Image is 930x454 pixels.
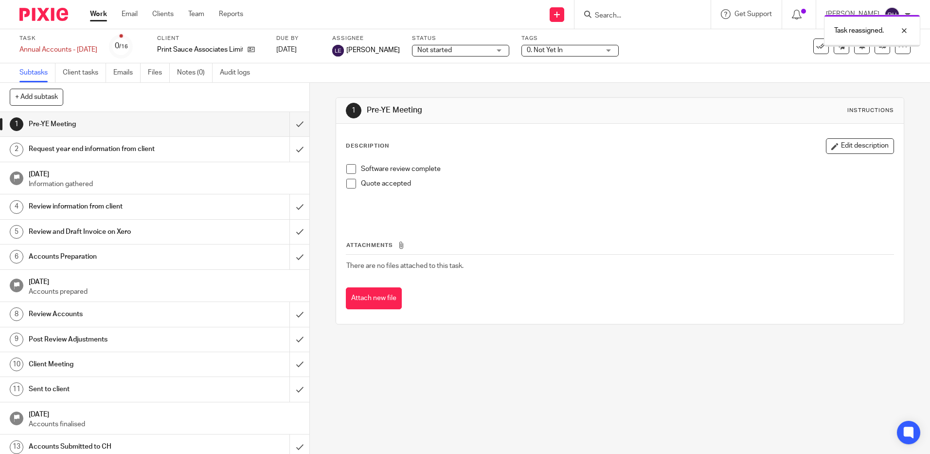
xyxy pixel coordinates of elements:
[10,117,23,131] div: 1
[115,40,128,52] div: 0
[157,45,243,55] p: Print Sauce Associates Limited
[148,63,170,82] a: Files
[29,275,300,287] h1: [DATE]
[332,35,400,42] label: Assignee
[19,8,68,21] img: Pixie
[63,63,106,82] a: Client tasks
[29,307,196,322] h1: Review Accounts
[10,143,23,156] div: 2
[346,103,361,118] div: 1
[332,45,344,57] img: svg%3E
[29,287,300,297] p: Accounts prepared
[346,142,389,150] p: Description
[152,9,174,19] a: Clients
[29,179,300,189] p: Information gathered
[10,200,23,214] div: 4
[367,105,641,115] h1: Pre-YE Meeting
[834,26,884,36] p: Task reassigned.
[361,164,893,174] p: Software review complete
[29,357,196,372] h1: Client Meeting
[29,382,196,397] h1: Sent to client
[122,9,138,19] a: Email
[346,243,393,248] span: Attachments
[346,287,402,309] button: Attach new file
[10,307,23,321] div: 8
[19,45,97,55] div: Annual Accounts - [DATE]
[826,138,894,154] button: Edit description
[29,332,196,347] h1: Post Review Adjustments
[157,35,264,42] label: Client
[29,199,196,214] h1: Review information from client
[276,35,320,42] label: Due by
[361,179,893,189] p: Quote accepted
[220,63,257,82] a: Audit logs
[119,44,128,49] small: /16
[90,9,107,19] a: Work
[29,439,196,454] h1: Accounts Submitted to CH
[10,89,63,105] button: + Add subtask
[19,35,97,42] label: Task
[177,63,213,82] a: Notes (0)
[276,46,297,53] span: [DATE]
[29,117,196,132] h1: Pre-YE Meeting
[113,63,141,82] a: Emails
[884,7,900,22] img: svg%3E
[219,9,243,19] a: Reports
[29,225,196,239] h1: Review and Draft Invoice on Xero
[10,358,23,371] div: 10
[19,63,55,82] a: Subtasks
[10,440,23,454] div: 13
[527,47,563,54] span: 0. Not Yet In
[10,333,23,346] div: 9
[29,167,300,179] h1: [DATE]
[29,419,300,429] p: Accounts finalised
[10,225,23,239] div: 5
[10,250,23,264] div: 6
[29,249,196,264] h1: Accounts Preparation
[29,142,196,156] h1: Request year end information from client
[10,382,23,396] div: 11
[346,45,400,55] span: [PERSON_NAME]
[29,407,300,419] h1: [DATE]
[412,35,509,42] label: Status
[346,263,464,269] span: There are no files attached to this task.
[19,45,97,55] div: Annual Accounts - March 2025
[417,47,452,54] span: Not started
[188,9,204,19] a: Team
[847,107,894,114] div: Instructions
